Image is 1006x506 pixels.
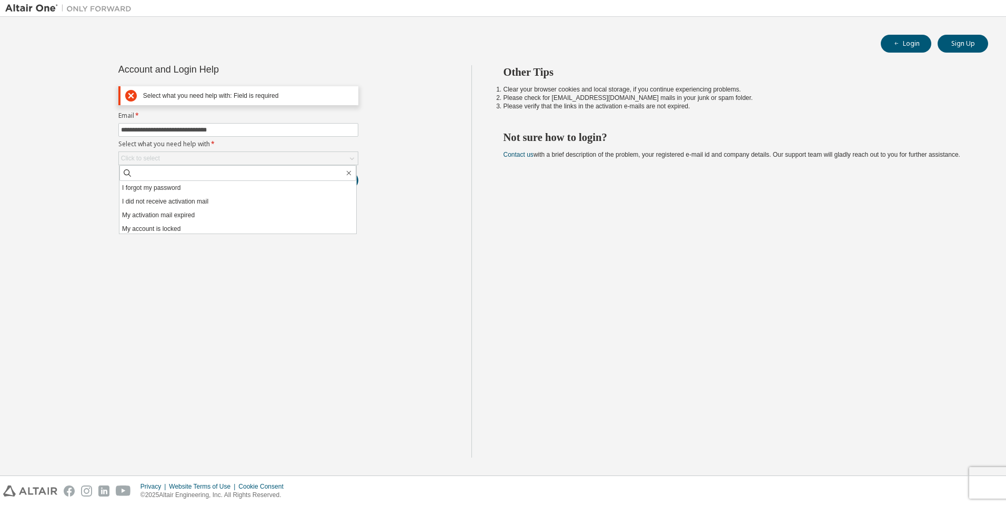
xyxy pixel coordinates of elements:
label: Email [118,112,358,120]
img: linkedin.svg [98,485,109,497]
div: Click to select [119,152,358,165]
button: Login [881,35,931,53]
img: facebook.svg [64,485,75,497]
img: Altair One [5,3,137,14]
li: I forgot my password [119,181,356,195]
div: Privacy [140,482,169,491]
label: Select what you need help with [118,140,358,148]
div: Cookie Consent [238,482,289,491]
li: Clear your browser cookies and local storage, if you continue experiencing problems. [504,85,970,94]
h2: Not sure how to login? [504,130,970,144]
img: youtube.svg [116,485,131,497]
div: Website Terms of Use [169,482,238,491]
div: Account and Login Help [118,65,310,74]
li: Please check for [EMAIL_ADDRESS][DOMAIN_NAME] mails in your junk or spam folder. [504,94,970,102]
a: Contact us [504,151,534,158]
img: instagram.svg [81,485,92,497]
p: © 2025 Altair Engineering, Inc. All Rights Reserved. [140,491,290,500]
li: Please verify that the links in the activation e-mails are not expired. [504,102,970,110]
span: with a brief description of the problem, your registered e-mail id and company details. Our suppo... [504,151,960,158]
button: Sign Up [938,35,988,53]
h2: Other Tips [504,65,970,79]
div: Click to select [121,154,160,163]
div: Select what you need help with: Field is required [143,92,354,100]
img: altair_logo.svg [3,485,57,497]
